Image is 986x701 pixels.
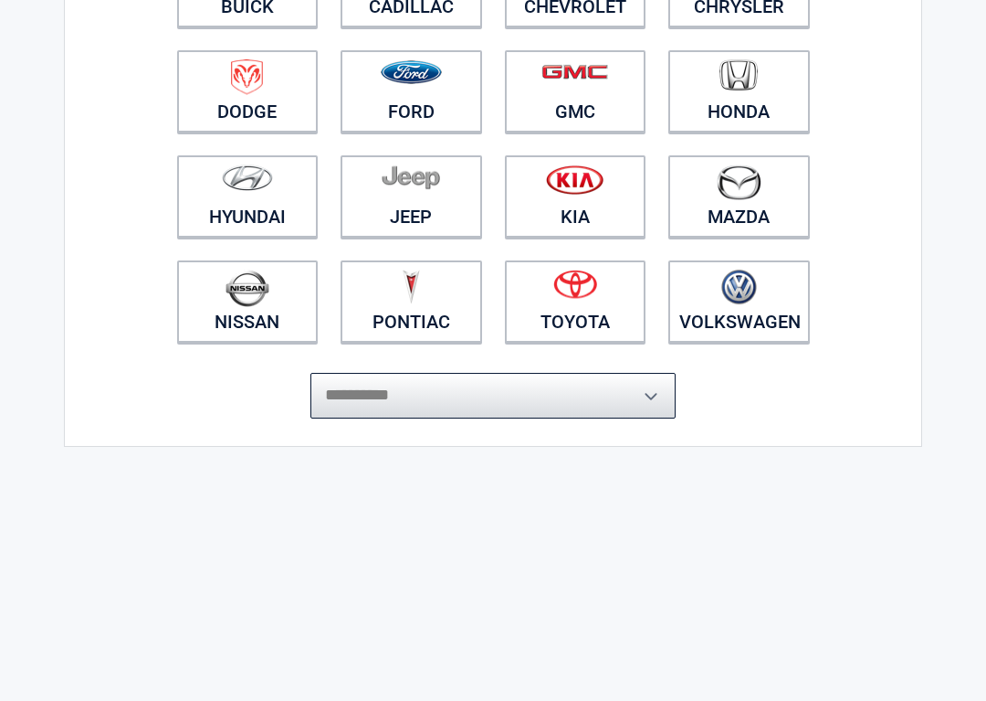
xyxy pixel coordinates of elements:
img: volkswagen [721,270,757,305]
a: Jeep [341,155,482,238]
img: toyota [553,270,597,299]
img: ford [381,60,442,84]
img: nissan [226,270,269,307]
img: gmc [541,64,608,80]
a: Pontiac [341,260,482,343]
a: Honda [668,50,810,133]
a: Hyundai [177,155,319,238]
img: honda [719,59,758,91]
a: Kia [505,155,646,238]
img: hyundai [222,165,273,191]
a: GMC [505,50,646,133]
a: Ford [341,50,482,133]
img: mazda [716,165,761,200]
a: Toyota [505,260,646,343]
a: Volkswagen [668,260,810,343]
img: pontiac [402,270,420,304]
img: kia [546,165,603,195]
a: Mazda [668,155,810,238]
a: Nissan [177,260,319,343]
img: dodge [231,59,263,95]
img: jeep [382,165,440,190]
a: Dodge [177,50,319,133]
